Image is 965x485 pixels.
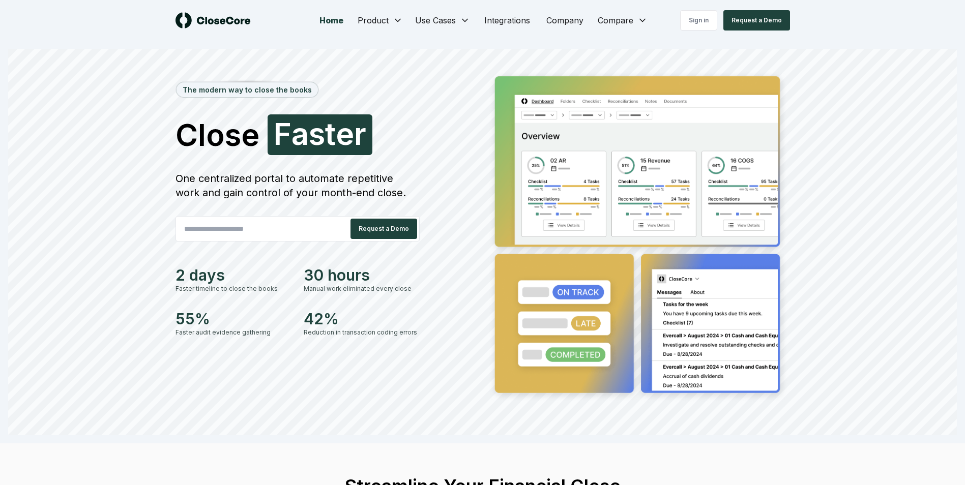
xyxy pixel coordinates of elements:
[311,10,352,31] a: Home
[304,284,420,293] div: Manual work eliminated every close
[325,118,336,149] span: t
[415,14,456,26] span: Use Cases
[176,119,259,150] span: Close
[291,118,309,149] span: a
[176,266,291,284] div: 2 days
[598,14,633,26] span: Compare
[487,69,790,404] img: Jumbotron
[176,284,291,293] div: Faster timeline to close the books
[304,328,420,337] div: Reduction in transaction coding errors
[592,10,654,31] button: Compare
[354,118,366,149] span: r
[358,14,389,26] span: Product
[274,118,291,149] span: F
[680,10,717,31] a: Sign in
[176,310,291,328] div: 55%
[723,10,790,31] button: Request a Demo
[409,10,476,31] button: Use Cases
[352,10,409,31] button: Product
[176,12,251,28] img: logo
[350,219,417,239] button: Request a Demo
[304,310,420,328] div: 42%
[176,328,291,337] div: Faster audit evidence gathering
[304,266,420,284] div: 30 hours
[538,10,592,31] a: Company
[176,171,420,200] div: One centralized portal to automate repetitive work and gain control of your month-end close.
[336,118,354,149] span: e
[309,118,325,149] span: s
[476,10,538,31] a: Integrations
[177,82,318,97] div: The modern way to close the books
